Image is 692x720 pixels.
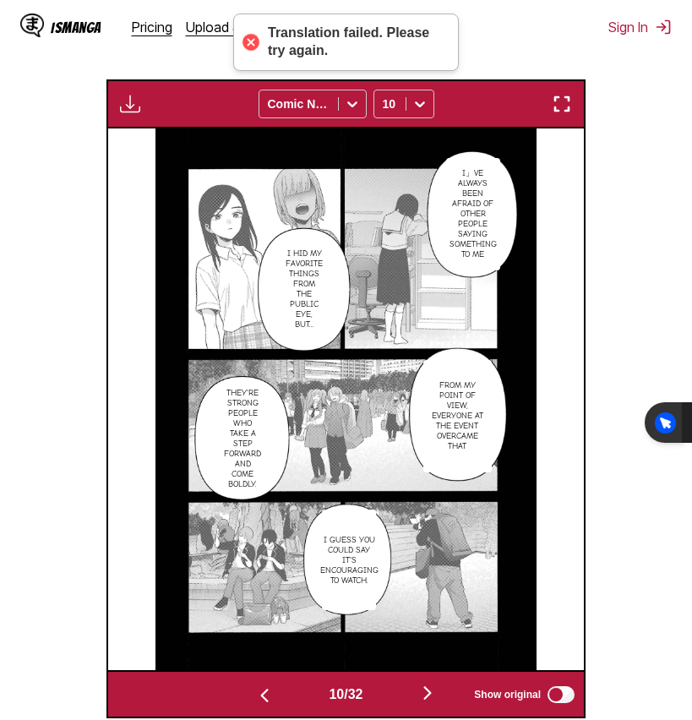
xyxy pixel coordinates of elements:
a: IsManga LogoIsManga [20,14,132,41]
img: Next page [417,683,438,703]
p: I」ve always been afraid of other people saying something to me [446,165,500,263]
div: Translation failed. Please try again. [268,25,441,60]
p: I guess you could say it's encouraging to watch. [317,532,382,589]
input: Show original [548,686,575,703]
p: I hid my favorite things from the public eye, but... [282,245,327,333]
a: Pricing [132,19,172,35]
p: They're strong people who take a step forward and come boldly. [220,385,265,493]
img: Download translated images [120,94,140,114]
img: Sign out [655,19,672,35]
img: Manga Panel [155,128,537,670]
span: Show original [474,689,541,701]
span: 10 / 32 [329,687,362,702]
a: Upload & Translate [186,19,301,35]
button: Sign In [608,19,672,35]
img: Previous page [254,685,275,706]
div: IsManga [51,19,101,35]
img: IsManga Logo [20,14,44,37]
p: From my point of view, everyone at the event overcame that [427,377,488,455]
img: Enter fullscreen [552,94,572,114]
